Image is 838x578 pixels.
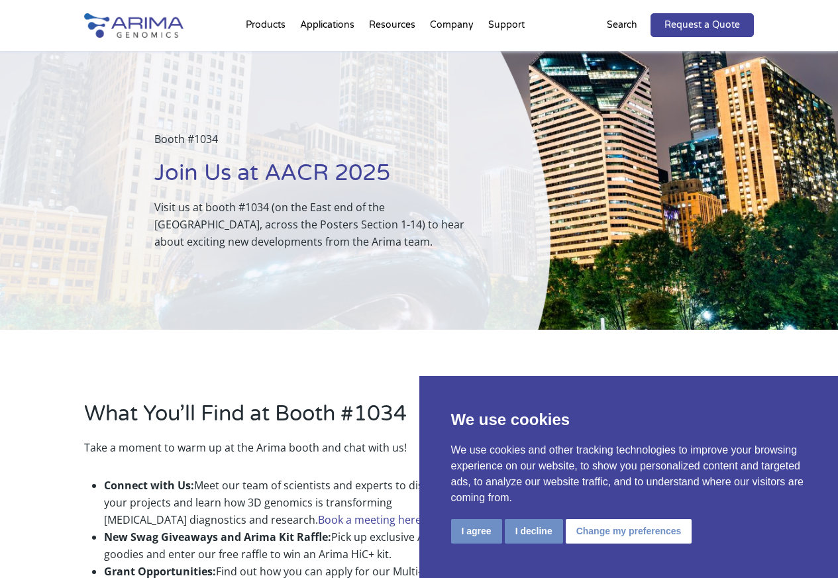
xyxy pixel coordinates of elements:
li: Meet our team of scientists and experts to discuss your projects and learn how 3D genomics is tra... [104,477,472,528]
button: I agree [451,519,502,544]
h1: Join Us at AACR 2025 [154,158,485,199]
p: We use cookies [451,408,807,432]
li: Pick up exclusive Arima goodies and enter our free raffle to win an Arima HiC+ kit. [104,528,472,563]
button: I decline [505,519,563,544]
a: Request a Quote [651,13,754,37]
p: Search [607,17,637,34]
strong: Connect with Us: [104,478,194,493]
h2: What You’ll Find at Booth #1034 [84,399,472,439]
p: We use cookies and other tracking technologies to improve your browsing experience on our website... [451,442,807,506]
img: Arima-Genomics-logo [84,13,183,38]
p: Take a moment to warm up at the Arima booth and chat with us! [84,439,472,467]
p: Booth #1034 [154,130,485,158]
strong: New Swag Giveaways and Arima Kit Raffle: [104,530,331,544]
a: Book a meeting here. [318,512,424,527]
button: Change my preferences [566,519,692,544]
p: Visit us at booth #1034 (on the East end of the [GEOGRAPHIC_DATA], across the Posters Section 1-1... [154,199,485,250]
